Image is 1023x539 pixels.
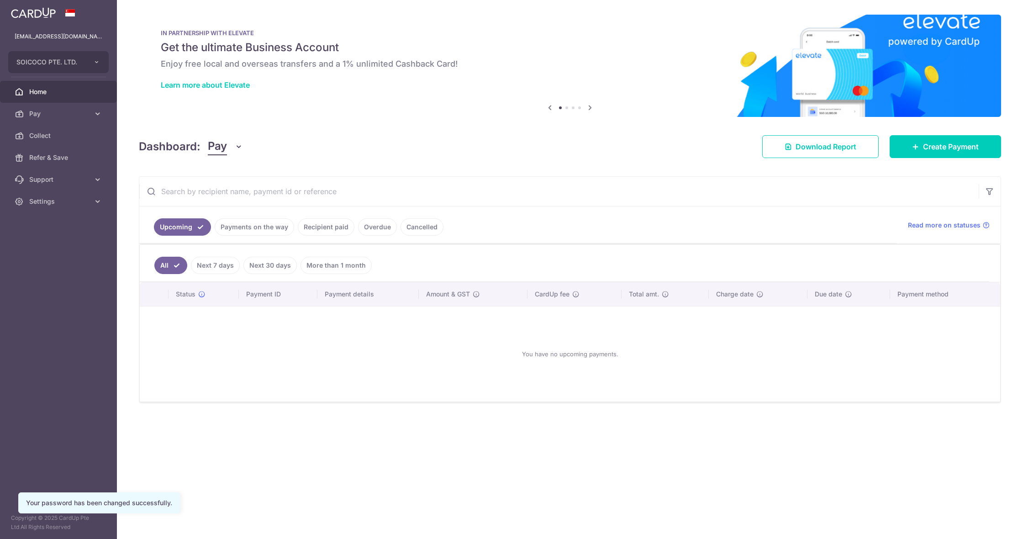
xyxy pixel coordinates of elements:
a: Create Payment [890,135,1001,158]
span: Refer & Save [29,153,90,162]
th: Payment details [317,282,419,306]
span: SOICOCO PTE. LTD. [16,58,84,67]
a: Upcoming [154,218,211,236]
th: Payment method [890,282,1000,306]
a: Payments on the way [215,218,294,236]
iframe: Opens a widget where you can find more information [964,512,1014,534]
span: Charge date [716,290,754,299]
img: Renovation banner [139,15,1001,117]
a: All [154,257,187,274]
span: Read more on statuses [908,221,981,230]
p: [EMAIL_ADDRESS][DOMAIN_NAME] [15,32,102,41]
span: Pay [208,138,227,155]
a: Read more on statuses [908,221,990,230]
div: Your password has been changed successfully. [26,498,172,507]
a: Learn more about Elevate [161,80,250,90]
span: Pay [29,109,90,118]
button: SOICOCO PTE. LTD. [8,51,109,73]
div: You have no upcoming payments. [151,314,989,394]
a: Cancelled [401,218,443,236]
a: Recipient paid [298,218,354,236]
a: Overdue [358,218,397,236]
span: Settings [29,197,90,206]
span: Home [29,87,90,96]
span: Collect [29,131,90,140]
button: Pay [208,138,243,155]
span: Support [29,175,90,184]
h5: Get the ultimate Business Account [161,40,979,55]
span: Create Payment [923,141,979,152]
a: Download Report [762,135,879,158]
span: Download Report [796,141,856,152]
input: Search by recipient name, payment id or reference [139,177,979,206]
th: Payment ID [239,282,317,306]
a: More than 1 month [301,257,372,274]
span: Due date [815,290,842,299]
a: Next 7 days [191,257,240,274]
span: Total amt. [629,290,659,299]
span: Status [176,290,195,299]
span: Amount & GST [426,290,470,299]
img: CardUp [11,7,56,18]
span: CardUp fee [535,290,570,299]
h4: Dashboard: [139,138,200,155]
a: Next 30 days [243,257,297,274]
h6: Enjoy free local and overseas transfers and a 1% unlimited Cashback Card! [161,58,979,69]
p: IN PARTNERSHIP WITH ELEVATE [161,29,979,37]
